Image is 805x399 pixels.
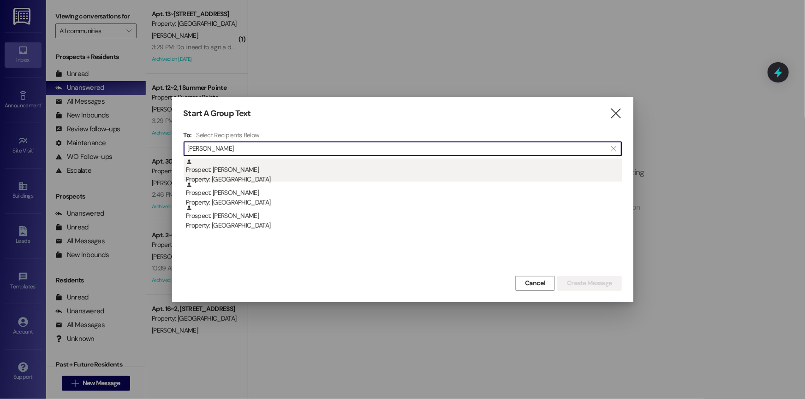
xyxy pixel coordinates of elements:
div: Prospect: [PERSON_NAME]Property: [GEOGRAPHIC_DATA] [184,182,622,205]
div: Prospect: [PERSON_NAME]Property: [GEOGRAPHIC_DATA] [184,205,622,228]
button: Clear text [607,142,621,156]
span: Create Message [567,278,612,288]
input: Search for any contact or apartment [188,142,607,155]
div: Prospect: [PERSON_NAME] [186,158,622,185]
div: Prospect: [PERSON_NAME] [186,182,622,208]
i:  [611,145,616,153]
span: Cancel [525,278,545,288]
div: Property: [GEOGRAPHIC_DATA] [186,175,622,184]
div: Property: [GEOGRAPHIC_DATA] [186,221,622,230]
button: Cancel [515,276,555,291]
div: Prospect: [PERSON_NAME] [186,205,622,231]
h4: Select Recipients Below [196,131,259,139]
div: Prospect: [PERSON_NAME]Property: [GEOGRAPHIC_DATA] [184,158,622,182]
i:  [609,109,622,118]
button: Create Message [557,276,621,291]
h3: Start A Group Text [184,108,251,119]
h3: To: [184,131,192,139]
div: Property: [GEOGRAPHIC_DATA] [186,198,622,207]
